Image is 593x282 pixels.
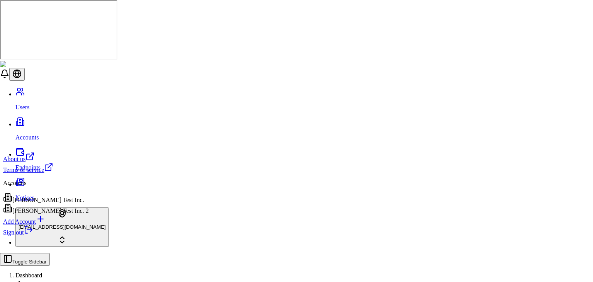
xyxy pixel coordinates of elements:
[3,193,89,204] div: [PERSON_NAME] Test Inc.
[3,163,89,173] a: Terms of service
[3,214,89,225] a: Add Account
[3,229,33,236] a: Sign out
[3,204,89,214] div: [PERSON_NAME] Test Inc. 2
[3,152,89,163] a: About us
[3,180,89,187] p: Accounts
